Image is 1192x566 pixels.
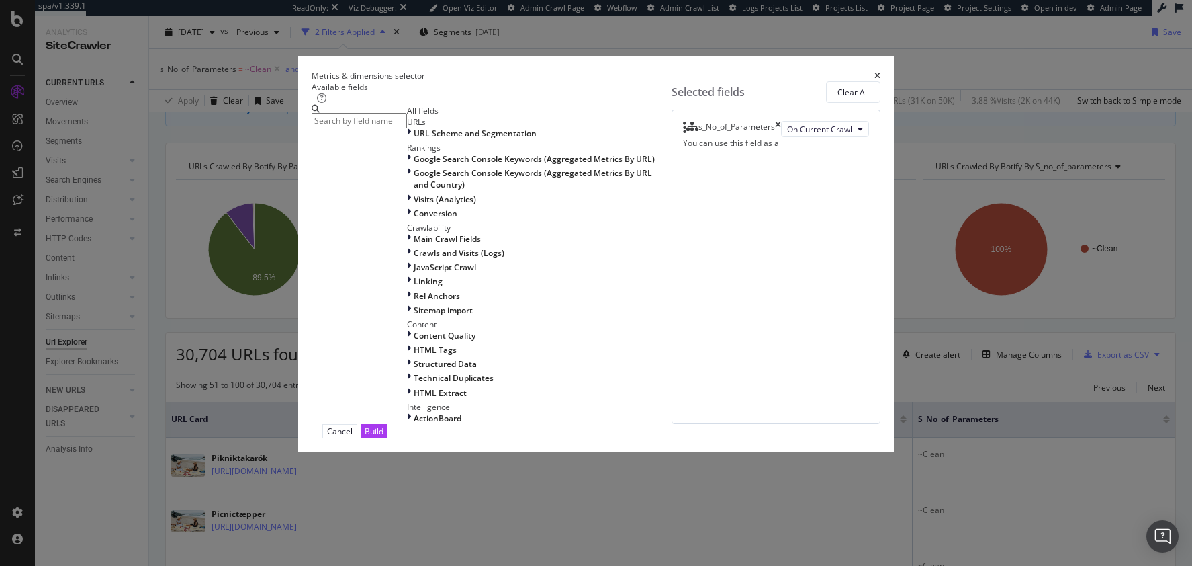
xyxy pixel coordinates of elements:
[322,424,357,438] button: Cancel
[787,124,852,135] span: On Current Crawl
[837,87,869,98] div: Clear All
[312,70,425,81] div: Metrics & dimensions selector
[407,116,655,128] div: URLs
[298,56,895,452] div: modal
[414,330,475,341] span: Content Quality
[672,85,745,100] div: Selected fields
[414,128,537,139] span: URL Scheme and Segmentation
[414,344,457,356] span: HTML Tags
[414,208,457,219] span: Conversion
[312,113,407,128] input: Search by field name
[407,401,655,413] div: Intelligence
[407,319,655,330] div: Content
[775,121,781,137] div: times
[327,426,353,437] div: Cancel
[414,290,460,302] span: Rel Anchors
[414,233,481,245] span: Main Crawl Fields
[414,153,655,165] span: Google Search Console Keywords (Aggregated Metrics By URL)
[365,426,383,437] div: Build
[414,413,461,424] span: ActionBoard
[414,305,473,316] span: Sitemap import
[407,105,655,116] div: All fields
[414,261,476,273] span: JavaScript Crawl
[414,358,477,370] span: Structured Data
[312,81,655,93] div: Available fields
[414,372,494,384] span: Technical Duplicates
[414,387,467,399] span: HTML Extract
[698,121,775,137] div: s_No_of_Parameters
[361,424,387,438] button: Build
[414,167,652,190] span: Google Search Console Keywords (Aggregated Metrics By URL and Country)
[407,142,655,153] div: Rankings
[407,222,655,233] div: Crawlability
[414,194,476,205] span: Visits (Analytics)
[414,276,443,287] span: Linking
[1146,520,1179,553] div: Open Intercom Messenger
[683,121,869,137] div: s_No_of_ParameterstimesOn Current Crawl
[874,70,880,81] div: times
[781,121,869,137] button: On Current Crawl
[683,137,869,149] div: You can use this field as a
[826,81,880,103] button: Clear All
[414,247,504,259] span: Crawls and Visits (Logs)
